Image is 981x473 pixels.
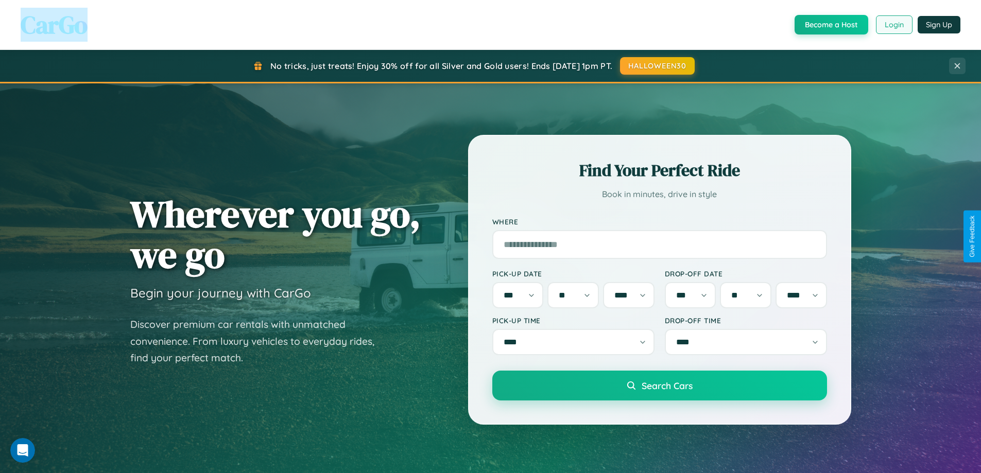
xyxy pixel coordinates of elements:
[492,316,655,325] label: Pick-up Time
[918,16,960,33] button: Sign Up
[492,269,655,278] label: Pick-up Date
[270,61,612,71] span: No tricks, just treats! Enjoy 30% off for all Silver and Gold users! Ends [DATE] 1pm PT.
[665,316,827,325] label: Drop-off Time
[665,269,827,278] label: Drop-off Date
[492,159,827,182] h2: Find Your Perfect Ride
[492,187,827,202] p: Book in minutes, drive in style
[130,316,388,366] p: Discover premium car rentals with unmatched convenience. From luxury vehicles to everyday rides, ...
[795,15,868,34] button: Become a Host
[642,380,693,391] span: Search Cars
[492,217,827,226] label: Where
[130,194,421,275] h1: Wherever you go, we go
[130,285,311,301] h3: Begin your journey with CarGo
[10,438,35,463] iframe: Intercom live chat
[969,216,976,257] div: Give Feedback
[876,15,913,34] button: Login
[492,371,827,400] button: Search Cars
[620,57,695,75] button: HALLOWEEN30
[21,8,88,42] span: CarGo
